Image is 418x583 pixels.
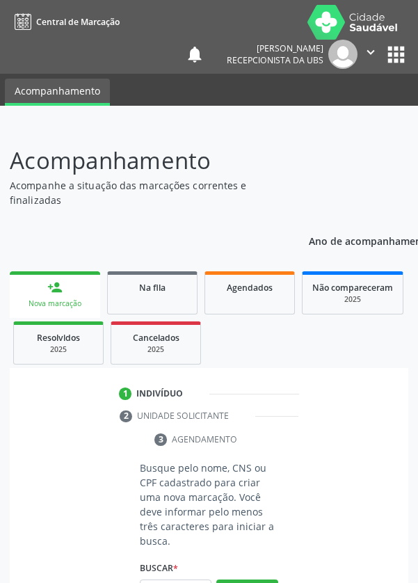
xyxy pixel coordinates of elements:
button: notifications [185,45,204,64]
span: Não compareceram [312,282,393,294]
p: Acompanhamento [10,143,289,178]
span: Central de Marcação [36,16,120,28]
div: 2025 [121,344,191,355]
div: [PERSON_NAME] [227,42,323,54]
div: Indivíduo [136,388,183,400]
div: 1 [119,388,131,400]
div: person_add [47,280,63,295]
button:  [357,40,384,69]
p: Busque pelo nome, CNS ou CPF cadastrado para criar uma nova marcação. Você deve informar pelo men... [140,461,278,548]
span: Cancelados [133,332,179,344]
div: 2025 [24,344,93,355]
a: Acompanhamento [5,79,110,106]
img: img [328,40,357,69]
button: apps [384,42,408,67]
span: Na fila [139,282,166,294]
div: Nova marcação [19,298,90,309]
label: Buscar [140,558,178,580]
p: Acompanhe a situação das marcações correntes e finalizadas [10,178,289,207]
span: Recepcionista da UBS [227,54,323,66]
a: Central de Marcação [10,10,120,33]
span: Agendados [227,282,273,294]
div: 2025 [312,294,393,305]
i:  [363,45,378,60]
span: Resolvidos [37,332,80,344]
